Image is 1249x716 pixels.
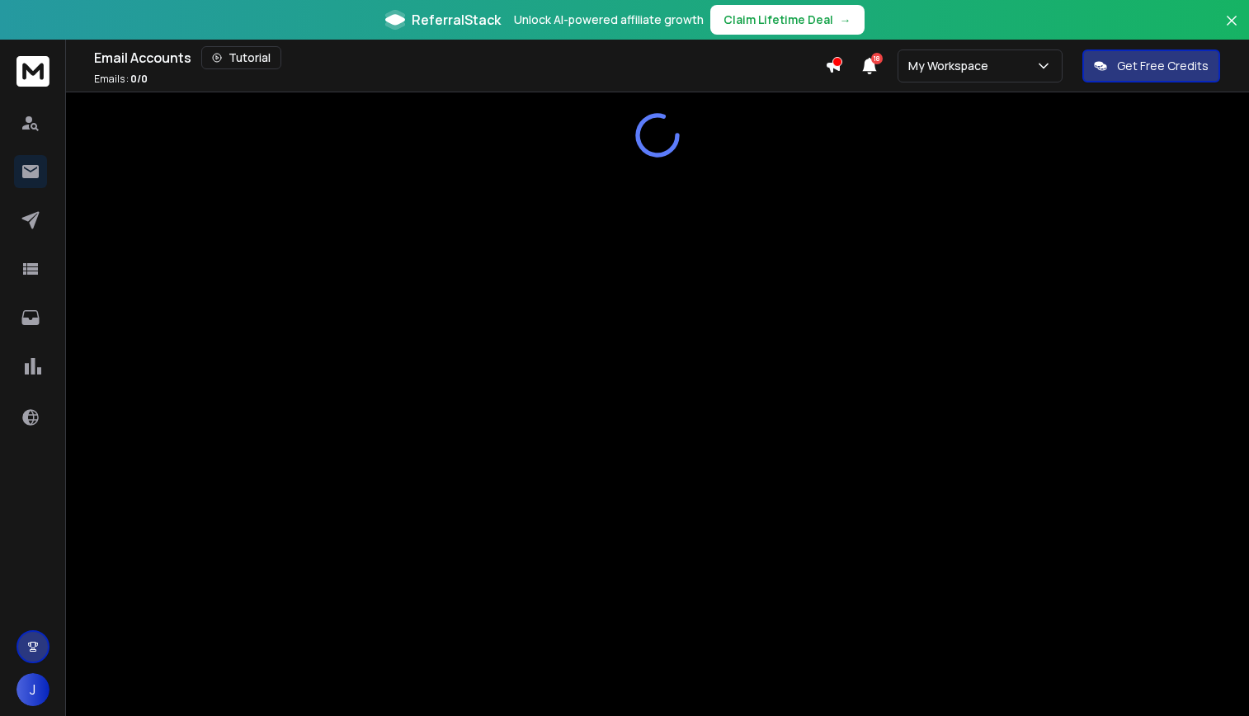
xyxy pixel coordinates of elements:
button: Tutorial [201,46,281,69]
button: J [16,673,49,706]
p: Unlock AI-powered affiliate growth [514,12,704,28]
button: Close banner [1221,10,1242,49]
p: Emails : [94,73,148,86]
span: → [840,12,851,28]
p: Get Free Credits [1117,58,1209,74]
button: Claim Lifetime Deal→ [710,5,865,35]
span: 18 [871,53,883,64]
div: Email Accounts [94,46,825,69]
span: ReferralStack [412,10,501,30]
span: 0 / 0 [130,72,148,86]
p: My Workspace [908,58,995,74]
button: Get Free Credits [1082,49,1220,82]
